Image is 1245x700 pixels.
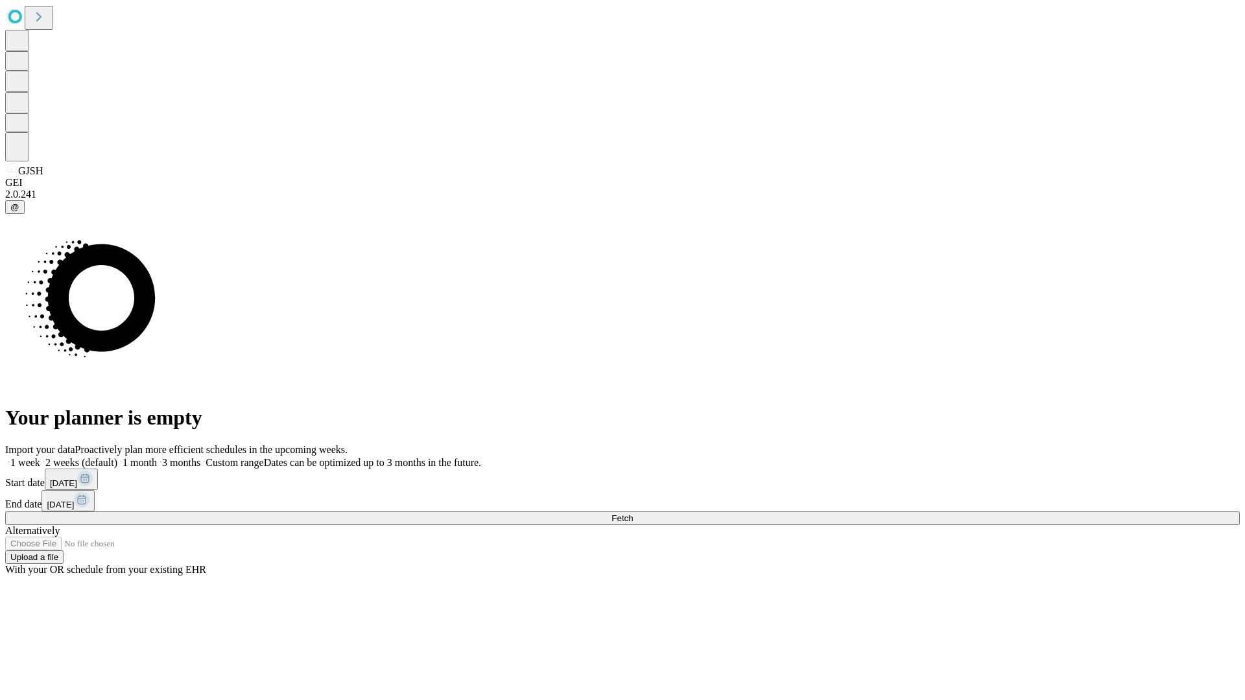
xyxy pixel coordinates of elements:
div: End date [5,490,1240,511]
span: Proactively plan more efficient schedules in the upcoming weeks. [75,444,348,455]
span: Custom range [206,457,263,468]
button: @ [5,200,25,214]
span: [DATE] [47,500,74,509]
span: 3 months [162,457,200,468]
span: Alternatively [5,525,60,536]
span: Import your data [5,444,75,455]
span: [DATE] [50,478,77,488]
div: 2.0.241 [5,189,1240,200]
button: [DATE] [45,469,98,490]
h1: Your planner is empty [5,406,1240,430]
span: 2 weeks (default) [45,457,117,468]
button: [DATE] [41,490,95,511]
div: Start date [5,469,1240,490]
button: Upload a file [5,550,64,564]
span: @ [10,202,19,212]
span: Fetch [611,513,633,523]
span: With your OR schedule from your existing EHR [5,564,206,575]
div: GEI [5,177,1240,189]
span: Dates can be optimized up to 3 months in the future. [264,457,481,468]
span: GJSH [18,165,43,176]
span: 1 week [10,457,40,468]
button: Fetch [5,511,1240,525]
span: 1 month [123,457,157,468]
